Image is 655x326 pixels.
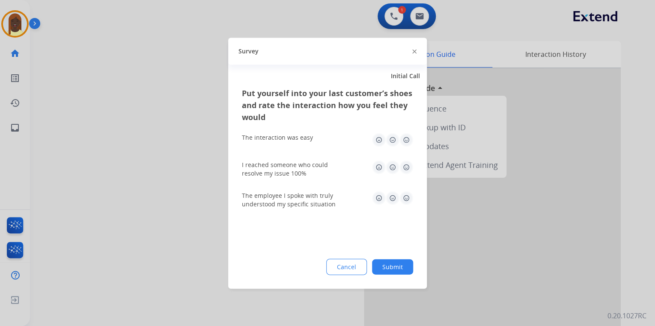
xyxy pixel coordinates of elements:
[326,258,367,275] button: Cancel
[242,87,413,123] h3: Put yourself into your last customer’s shoes and rate the interaction how you feel they would
[242,191,345,208] div: The employee I spoke with truly understood my specific situation
[242,160,345,177] div: I reached someone who could resolve my issue 100%
[391,71,420,80] span: Initial Call
[607,311,646,321] p: 0.20.1027RC
[242,133,313,141] div: The interaction was easy
[238,47,259,56] span: Survey
[412,50,417,54] img: close-button
[372,259,413,274] button: Submit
